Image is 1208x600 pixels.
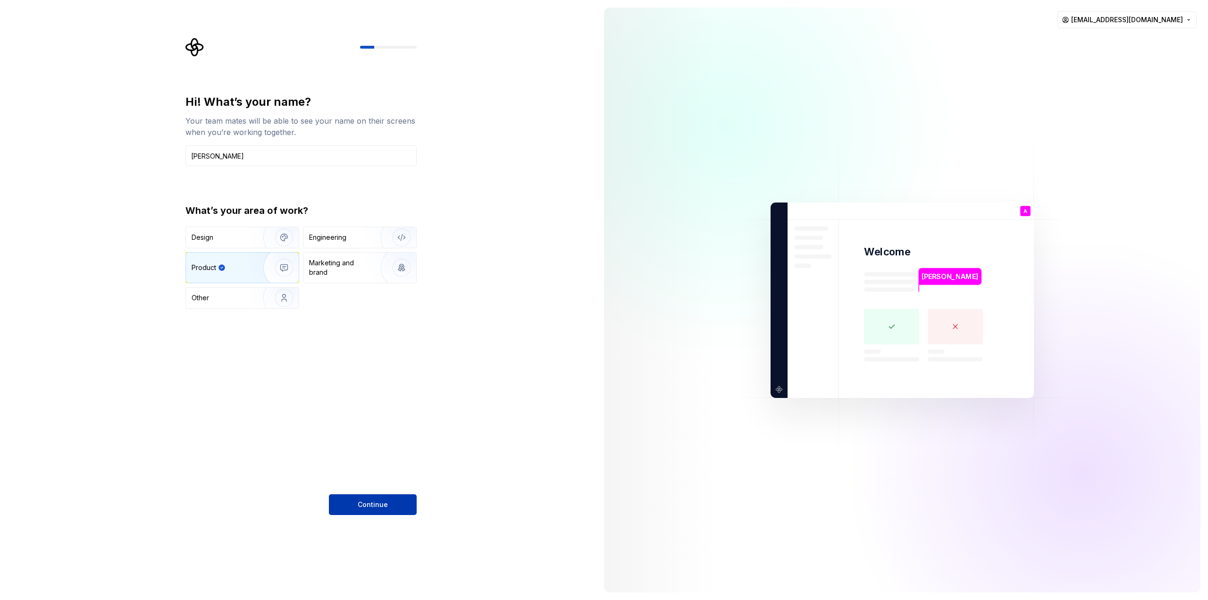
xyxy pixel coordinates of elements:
div: Other [192,293,209,303]
div: What’s your area of work? [185,204,417,217]
svg: Supernova Logo [185,38,204,57]
p: Welcome [864,245,910,259]
div: Hi! What’s your name? [185,94,417,110]
div: Your team mates will be able to see your name on their screens when you’re working together. [185,115,417,138]
div: Engineering [309,233,346,242]
p: [PERSON_NAME] [922,271,978,281]
span: [EMAIL_ADDRESS][DOMAIN_NAME] [1071,15,1183,25]
div: Marketing and brand [309,258,373,277]
input: Han Solo [185,145,417,166]
p: A [1023,208,1027,213]
button: Continue [329,494,417,515]
button: [EMAIL_ADDRESS][DOMAIN_NAME] [1057,11,1197,28]
div: Product [192,263,216,272]
div: Design [192,233,213,242]
span: Continue [358,500,388,509]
